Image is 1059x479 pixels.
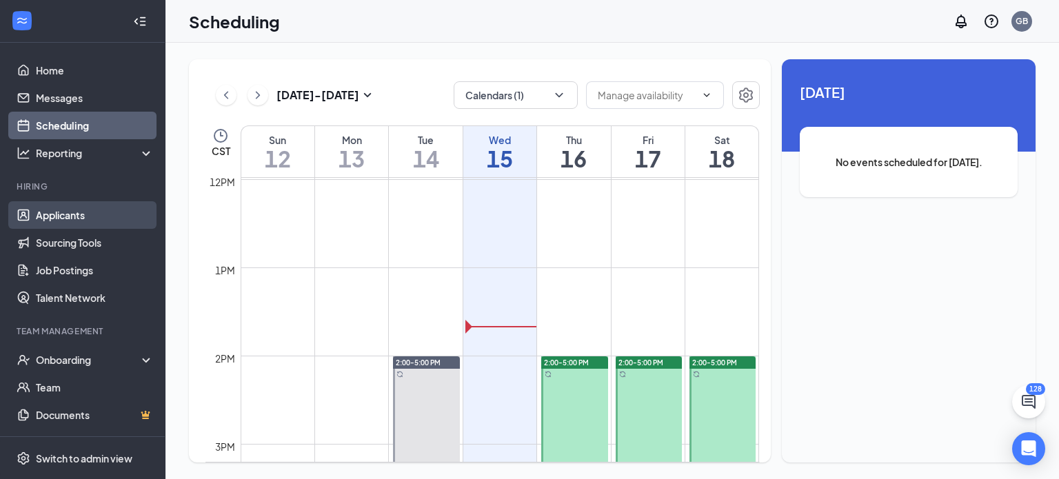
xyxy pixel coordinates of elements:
[454,81,578,109] button: Calendars (1)ChevronDown
[389,126,462,177] a: October 14, 2025
[983,13,1000,30] svg: QuestionInfo
[17,181,151,192] div: Hiring
[389,133,462,147] div: Tue
[537,126,610,177] a: October 16, 2025
[800,81,1018,103] span: [DATE]
[692,358,737,367] span: 2:00-5:00 PM
[619,371,626,378] svg: Sync
[15,14,29,28] svg: WorkstreamLogo
[17,325,151,337] div: Team Management
[598,88,696,103] input: Manage availability
[17,451,30,465] svg: Settings
[207,174,238,190] div: 12pm
[537,133,610,147] div: Thu
[612,147,685,170] h1: 17
[315,133,388,147] div: Mon
[389,147,462,170] h1: 14
[36,57,154,84] a: Home
[17,353,30,367] svg: UserCheck
[212,128,229,144] svg: Clock
[36,429,154,456] a: SurveysCrown
[36,451,132,465] div: Switch to admin view
[248,85,268,105] button: ChevronRight
[1020,394,1037,410] svg: ChatActive
[276,88,359,103] h3: [DATE] - [DATE]
[545,371,552,378] svg: Sync
[1026,383,1045,395] div: 128
[1012,385,1045,418] button: ChatActive
[315,126,388,177] a: October 13, 2025
[463,126,536,177] a: October 15, 2025
[189,10,280,33] h1: Scheduling
[251,87,265,103] svg: ChevronRight
[36,201,154,229] a: Applicants
[36,353,142,367] div: Onboarding
[212,263,238,278] div: 1pm
[359,87,376,103] svg: SmallChevronDown
[1012,432,1045,465] div: Open Intercom Messenger
[612,133,685,147] div: Fri
[953,13,969,30] svg: Notifications
[36,374,154,401] a: Team
[241,126,314,177] a: October 12, 2025
[396,371,403,378] svg: Sync
[212,144,230,158] span: CST
[685,133,758,147] div: Sat
[463,147,536,170] h1: 15
[1016,15,1028,27] div: GB
[36,284,154,312] a: Talent Network
[241,147,314,170] h1: 12
[36,146,154,160] div: Reporting
[732,81,760,109] button: Settings
[612,126,685,177] a: October 17, 2025
[552,88,566,102] svg: ChevronDown
[212,351,238,366] div: 2pm
[701,90,712,101] svg: ChevronDown
[17,146,30,160] svg: Analysis
[463,133,536,147] div: Wed
[36,112,154,139] a: Scheduling
[396,358,441,367] span: 2:00-5:00 PM
[544,358,589,367] span: 2:00-5:00 PM
[618,358,663,367] span: 2:00-5:00 PM
[685,126,758,177] a: October 18, 2025
[693,371,700,378] svg: Sync
[219,87,233,103] svg: ChevronLeft
[537,147,610,170] h1: 16
[827,154,990,170] span: No events scheduled for [DATE].
[133,14,147,28] svg: Collapse
[212,439,238,454] div: 3pm
[216,85,236,105] button: ChevronLeft
[315,147,388,170] h1: 13
[36,401,154,429] a: DocumentsCrown
[36,256,154,284] a: Job Postings
[241,133,314,147] div: Sun
[685,147,758,170] h1: 18
[738,87,754,103] svg: Settings
[36,84,154,112] a: Messages
[36,229,154,256] a: Sourcing Tools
